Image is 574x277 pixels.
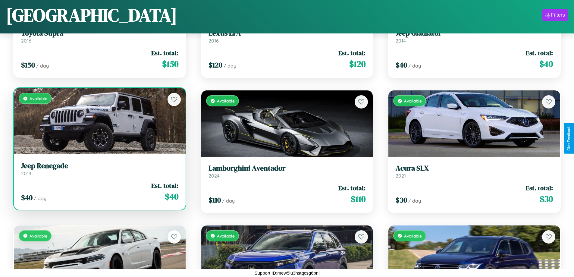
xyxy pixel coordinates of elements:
[209,29,366,44] a: Lexus LFA2016
[217,233,235,238] span: Available
[21,193,33,203] span: $ 40
[539,58,553,70] span: $ 40
[349,58,365,70] span: $ 120
[224,63,236,69] span: / day
[396,29,553,38] h3: Jeep Gladiator
[255,269,320,277] p: Support ID: mew5iu3hstqcsg6bnl
[209,164,366,179] a: Lamborghini Aventador2024
[408,63,421,69] span: / day
[21,162,178,176] a: Jeep Renegade2014
[551,12,565,18] div: Filters
[526,184,553,192] span: Est. total:
[396,173,406,179] span: 2021
[404,233,422,238] span: Available
[21,162,178,170] h3: Jeep Renegade
[21,60,35,70] span: $ 150
[217,98,235,103] span: Available
[351,193,365,205] span: $ 110
[404,98,422,103] span: Available
[338,184,365,192] span: Est. total:
[209,195,221,205] span: $ 110
[567,126,571,151] div: Give Feedback
[540,193,553,205] span: $ 30
[162,58,178,70] span: $ 150
[209,38,219,44] span: 2016
[396,38,406,44] span: 2014
[209,60,222,70] span: $ 120
[222,198,235,204] span: / day
[6,3,177,27] h1: [GEOGRAPHIC_DATA]
[30,96,47,101] span: Available
[21,29,178,44] a: Toyota Supra2016
[408,198,421,204] span: / day
[36,63,49,69] span: / day
[396,195,407,205] span: $ 30
[396,29,553,44] a: Jeep Gladiator2014
[21,170,31,176] span: 2014
[151,181,178,190] span: Est. total:
[209,29,366,38] h3: Lexus LFA
[396,164,553,179] a: Acura SLX2021
[21,29,178,38] h3: Toyota Supra
[209,164,366,173] h3: Lamborghini Aventador
[30,233,47,238] span: Available
[396,164,553,173] h3: Acura SLX
[151,49,178,57] span: Est. total:
[209,173,220,179] span: 2024
[542,9,568,21] button: Filters
[34,195,46,201] span: / day
[526,49,553,57] span: Est. total:
[338,49,365,57] span: Est. total:
[21,38,31,44] span: 2016
[396,60,407,70] span: $ 40
[165,190,178,203] span: $ 40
